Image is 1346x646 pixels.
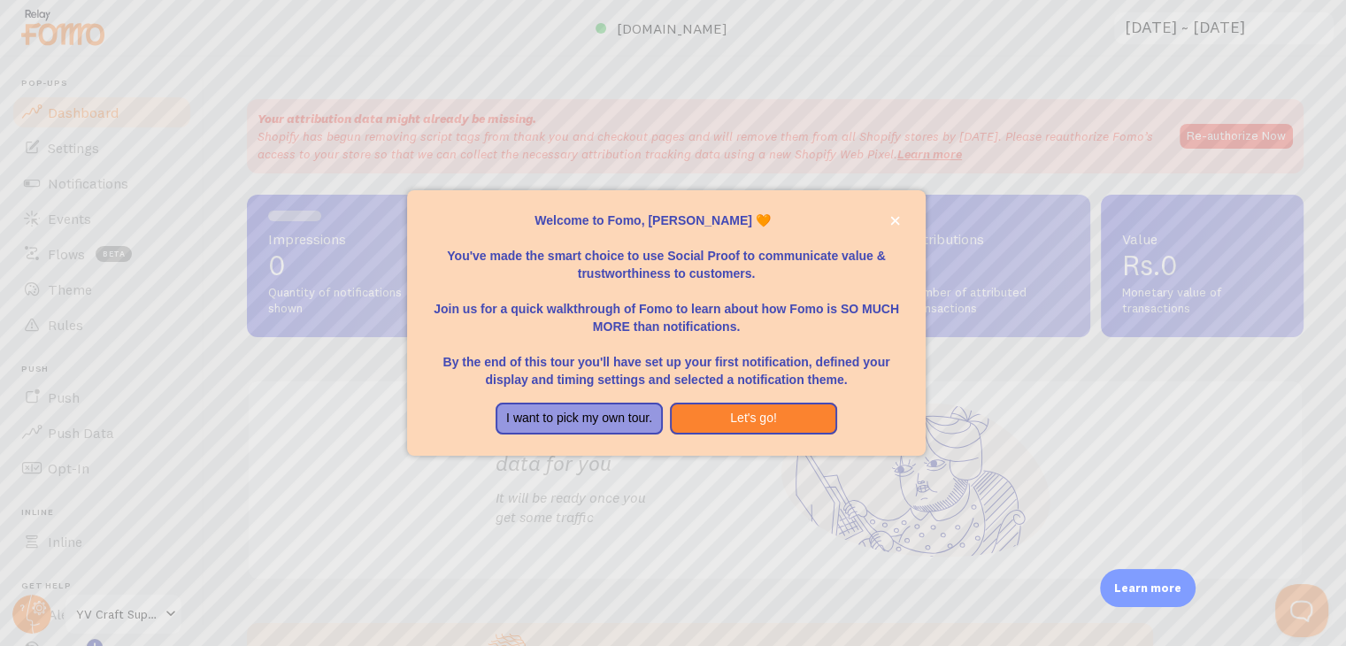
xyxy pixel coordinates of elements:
div: Learn more [1100,569,1196,607]
div: Welcome to Fomo, Prateek Varshney 🧡You&amp;#39;ve made the smart choice to use Social Proof to co... [407,190,926,456]
p: Join us for a quick walkthrough of Fomo to learn about how Fomo is SO MUCH MORE than notifications. [428,282,904,335]
button: close, [886,211,904,230]
button: I want to pick my own tour. [496,403,663,435]
p: You've made the smart choice to use Social Proof to communicate value & trustworthiness to custom... [428,229,904,282]
p: Learn more [1114,580,1181,596]
p: Welcome to Fomo, [PERSON_NAME] 🧡 [428,211,904,229]
button: Let's go! [670,403,837,435]
p: By the end of this tour you'll have set up your first notification, defined your display and timi... [428,335,904,388]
